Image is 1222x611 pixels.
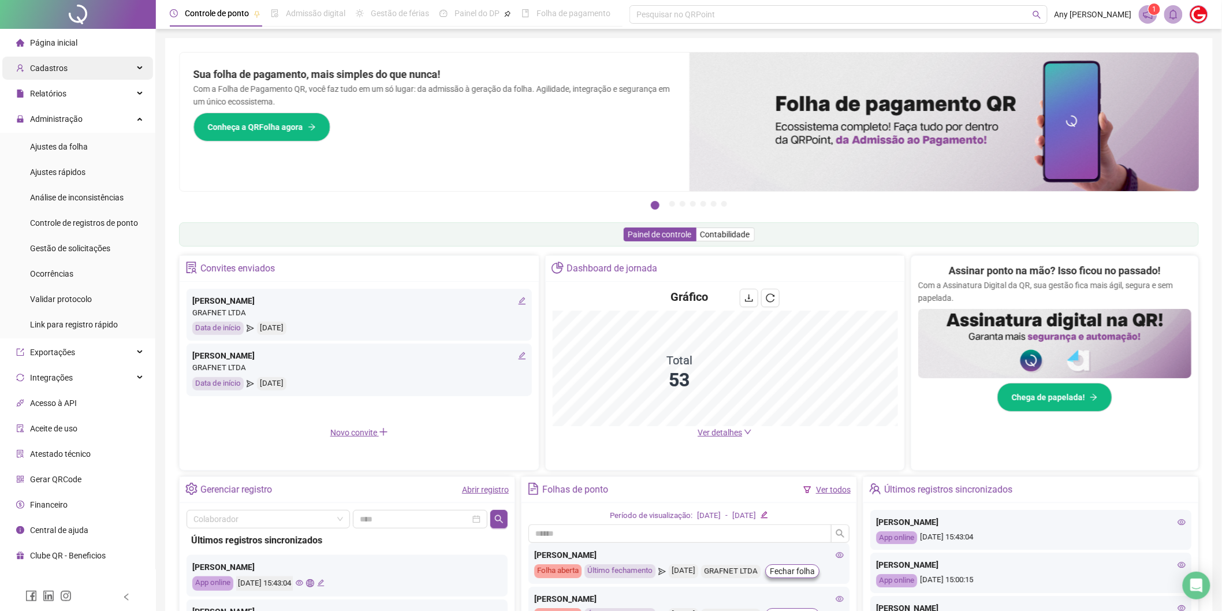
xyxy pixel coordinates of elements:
[191,533,503,547] div: Últimos registros sincronizados
[30,114,83,124] span: Administração
[30,64,68,73] span: Cadastros
[30,348,75,357] span: Exportações
[701,565,761,578] div: GRAFNET LTDA
[439,9,448,17] span: dashboard
[462,485,509,494] a: Abrir registro
[30,244,110,253] span: Gestão de solicitações
[192,377,244,390] div: Data de início
[680,201,685,207] button: 3
[30,269,73,278] span: Ocorrências
[567,259,657,278] div: Dashboard de jornada
[918,279,1191,304] p: Com a Assinatura Digital da QR, sua gestão fica mais ágil, segura e sem papelada.
[542,480,608,500] div: Folhas de ponto
[200,259,275,278] div: Convites enviados
[317,579,325,587] span: edit
[30,449,91,459] span: Atestado técnico
[876,516,1186,528] div: [PERSON_NAME]
[1055,8,1132,21] span: Any [PERSON_NAME]
[192,349,526,362] div: [PERSON_NAME]
[876,574,1186,587] div: [DATE] 15:00:15
[744,293,754,303] span: download
[1149,3,1160,15] sup: 1
[836,551,844,559] span: eye
[918,309,1191,378] img: banner%2F02c71560-61a6-44d4-94b9-c8ab97240462.png
[1178,561,1186,569] span: eye
[30,89,66,98] span: Relatórios
[379,427,388,437] span: plus
[628,230,692,239] span: Painel de controle
[192,576,233,591] div: App online
[504,10,511,17] span: pushpin
[308,123,316,131] span: arrow-right
[610,510,692,522] div: Período de visualização:
[16,501,24,509] span: dollar
[744,428,752,436] span: down
[192,295,526,307] div: [PERSON_NAME]
[30,424,77,433] span: Aceite de uso
[732,510,756,522] div: [DATE]
[534,564,582,578] div: Folha aberta
[876,531,917,545] div: App online
[286,9,345,18] span: Admissão digital
[690,53,1199,191] img: banner%2F8d14a306-6205-4263-8e5b-06e9a85ad873.png
[836,529,845,538] span: search
[185,9,249,18] span: Controle de ponto
[25,590,37,602] span: facebook
[701,230,750,239] span: Contabilidade
[30,475,81,484] span: Gerar QRCode
[1183,572,1210,599] div: Open Intercom Messenger
[60,590,72,602] span: instagram
[30,193,124,202] span: Análise de inconsistências
[30,167,85,177] span: Ajustes rápidos
[330,428,388,437] span: Novo convite
[454,9,500,18] span: Painel do DP
[43,590,54,602] span: linkedin
[711,201,717,207] button: 6
[552,262,564,274] span: pie-chart
[884,480,1012,500] div: Últimos registros sincronizados
[208,121,303,133] span: Conheça a QRFolha agora
[16,552,24,560] span: gift
[30,500,68,509] span: Financeiro
[584,564,655,578] div: Último fechamento
[761,511,768,519] span: edit
[16,64,24,72] span: user-add
[1012,391,1085,404] span: Chega de papelada!
[16,374,24,382] span: sync
[257,322,286,335] div: [DATE]
[997,383,1112,412] button: Chega de papelada!
[296,579,303,587] span: eye
[836,595,844,603] span: eye
[518,352,526,360] span: edit
[765,564,819,578] button: Fechar folha
[30,295,92,304] span: Validar protocolo
[725,510,728,522] div: -
[30,320,118,329] span: Link para registro rápido
[803,486,811,494] span: filter
[527,483,539,495] span: file-text
[770,565,815,578] span: Fechar folha
[122,593,131,601] span: left
[534,549,844,561] div: [PERSON_NAME]
[690,201,696,207] button: 4
[193,113,330,141] button: Conheça a QRFolha agora
[356,9,364,17] span: sun
[1178,518,1186,526] span: eye
[247,377,254,390] span: send
[701,201,706,207] button: 5
[698,428,752,437] a: Ver detalhes down
[30,551,106,560] span: Clube QR - Beneficios
[30,373,73,382] span: Integrações
[1168,9,1179,20] span: bell
[521,9,530,17] span: book
[669,564,698,578] div: [DATE]
[16,450,24,458] span: solution
[192,307,526,319] div: GRAFNET LTDA
[721,201,727,207] button: 7
[16,475,24,483] span: qrcode
[16,115,24,123] span: lock
[1033,10,1041,19] span: search
[534,593,844,605] div: [PERSON_NAME]
[949,263,1161,279] h2: Assinar ponto na mão? Isso ficou no passado!
[30,38,77,47] span: Página inicial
